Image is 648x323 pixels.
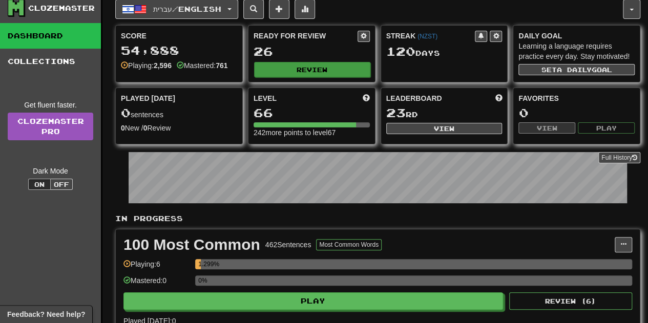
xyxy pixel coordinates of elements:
[386,93,442,103] span: Leaderboard
[254,31,358,41] div: Ready for Review
[557,66,592,73] span: a daily
[153,5,221,13] span: עברית / English
[386,44,415,58] span: 120
[316,239,382,250] button: Most Common Words
[386,45,503,58] div: Day s
[509,292,632,310] button: Review (6)
[495,93,502,103] span: This week in points, UTC
[154,61,172,70] strong: 2,596
[598,152,640,163] button: Full History
[386,31,475,41] div: Streak
[518,41,635,61] div: Learning a language requires practice every day. Stay motivated!
[177,60,228,71] div: Mastered:
[121,106,237,120] div: sentences
[123,237,260,252] div: 100 Most Common
[518,31,635,41] div: Daily Goal
[265,240,311,250] div: 462 Sentences
[518,93,635,103] div: Favorites
[254,62,370,77] button: Review
[216,61,227,70] strong: 761
[143,124,148,132] strong: 0
[8,100,93,110] div: Get fluent faster.
[518,64,635,75] button: Seta dailygoal
[518,122,575,134] button: View
[518,106,635,119] div: 0
[254,93,277,103] span: Level
[578,122,635,134] button: Play
[386,106,503,120] div: rd
[386,105,406,120] span: 23
[123,259,190,276] div: Playing: 6
[363,93,370,103] span: Score more points to level up
[121,44,237,57] div: 54,888
[28,179,51,190] button: On
[8,113,93,140] a: ClozemasterPro
[121,105,131,120] span: 0
[254,127,370,138] div: 242 more points to level 67
[121,124,125,132] strong: 0
[115,213,640,224] p: In Progress
[121,93,175,103] span: Played [DATE]
[254,45,370,58] div: 26
[386,123,503,134] button: View
[50,179,73,190] button: Off
[123,292,503,310] button: Play
[121,123,237,133] div: New / Review
[123,275,190,292] div: Mastered: 0
[28,3,95,13] div: Clozemaster
[8,166,93,176] div: Dark Mode
[417,33,437,40] a: (NZST)
[121,60,172,71] div: Playing:
[198,259,201,269] div: 1.299%
[254,106,370,119] div: 66
[7,309,85,319] span: Open feedback widget
[121,31,237,41] div: Score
